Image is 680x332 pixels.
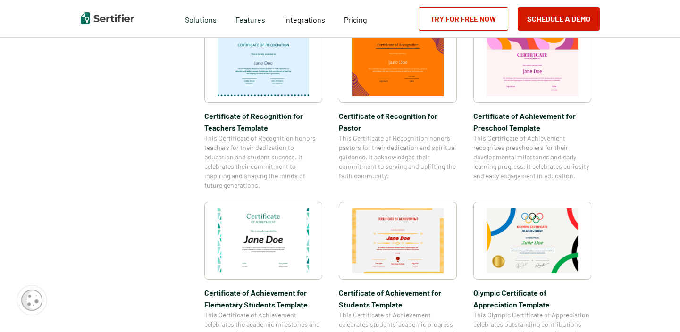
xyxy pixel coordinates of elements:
[204,25,322,190] a: Certificate of Recognition for Teachers TemplateCertificate of Recognition for Teachers TemplateT...
[473,287,591,310] span: Olympic Certificate of Appreciation​ Template
[487,32,578,96] img: Certificate of Achievement for Preschool Template
[339,133,457,181] span: This Certificate of Recognition honors pastors for their dedication and spiritual guidance. It ac...
[204,287,322,310] span: Certificate of Achievement for Elementary Students Template
[235,13,265,25] span: Features
[518,7,600,31] button: Schedule a Demo
[352,208,444,273] img: Certificate of Achievement for Students Template
[339,287,457,310] span: Certificate of Achievement for Students Template
[473,133,591,181] span: This Certificate of Achievement recognizes preschoolers for their developmental milestones and ea...
[487,208,578,273] img: Olympic Certificate of Appreciation​ Template
[284,13,325,25] a: Integrations
[473,25,591,190] a: Certificate of Achievement for Preschool TemplateCertificate of Achievement for Preschool Templat...
[218,32,309,96] img: Certificate of Recognition for Teachers Template
[204,110,322,133] span: Certificate of Recognition for Teachers Template
[473,110,591,133] span: Certificate of Achievement for Preschool Template
[352,32,444,96] img: Certificate of Recognition for Pastor
[21,290,42,311] img: Cookie Popup Icon
[344,15,367,24] span: Pricing
[284,15,325,24] span: Integrations
[344,13,367,25] a: Pricing
[204,133,322,190] span: This Certificate of Recognition honors teachers for their dedication to education and student suc...
[218,208,309,273] img: Certificate of Achievement for Elementary Students Template
[419,7,508,31] a: Try for Free Now
[81,12,134,24] img: Sertifier | Digital Credentialing Platform
[339,25,457,190] a: Certificate of Recognition for PastorCertificate of Recognition for PastorThis Certificate of Rec...
[185,13,217,25] span: Solutions
[633,287,680,332] iframe: Chat Widget
[339,110,457,133] span: Certificate of Recognition for Pastor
